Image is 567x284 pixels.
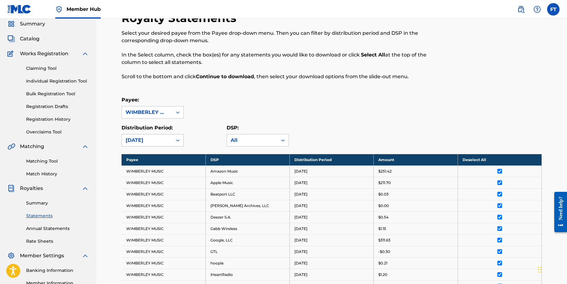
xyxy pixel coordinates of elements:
[205,234,289,246] td: Google, LLC
[7,252,15,259] img: Member Settings
[531,3,543,16] div: Help
[67,6,101,13] span: Member Hub
[196,74,254,79] strong: Continue to download
[26,116,89,123] a: Registration History
[517,6,525,13] img: search
[290,188,374,200] td: [DATE]
[550,187,567,237] iframe: Resource Center
[81,252,89,259] img: expand
[26,103,89,110] a: Registration Drafts
[122,165,205,177] td: WIMBERLEY MUSIC
[361,52,385,58] strong: Select All
[7,5,31,14] img: MLC Logo
[122,29,445,44] p: Select your desired payee from the Payee drop-down menu. Then you can filter by distribution peri...
[290,211,374,223] td: [DATE]
[378,203,389,209] p: $0.00
[231,137,274,144] div: All
[20,185,43,192] span: Royalties
[7,20,45,28] a: SummarySummary
[290,246,374,257] td: [DATE]
[290,269,374,280] td: [DATE]
[122,51,445,66] p: In the Select column, check the box(es) for any statements you would like to download or click at...
[378,260,387,266] p: $0.21
[205,154,289,165] th: DSP
[515,3,527,16] a: Public Search
[205,223,289,234] td: Gabb Wireless
[7,50,16,57] img: Works Registration
[122,97,139,103] label: Payee:
[20,252,64,259] span: Member Settings
[20,20,45,28] span: Summary
[374,154,458,165] th: Amount
[290,165,374,177] td: [DATE]
[122,73,445,80] p: Scroll to the bottom and click , then select your download options from the slide-out menu.
[122,246,205,257] td: WIMBERLEY MUSIC
[7,143,15,150] img: Matching
[7,185,15,192] img: Royalties
[26,225,89,232] a: Annual Statements
[26,158,89,165] a: Matching Tool
[26,91,89,97] a: Bulk Registration Tool
[7,35,39,43] a: CatalogCatalog
[26,213,89,219] a: Statements
[26,65,89,72] a: Claiming Tool
[7,35,15,43] img: Catalog
[126,137,168,144] div: [DATE]
[290,177,374,188] td: [DATE]
[378,249,390,255] p: -$0.30
[20,143,44,150] span: Matching
[26,238,89,245] a: Rate Sheets
[122,125,173,131] label: Distribution Period:
[378,272,387,277] p: $1.20
[227,125,239,131] label: DSP:
[20,50,68,57] span: Works Registration
[378,180,391,186] p: $211.70
[538,260,542,279] div: Drag
[122,269,205,280] td: WIMBERLEY MUSIC
[205,188,289,200] td: Beatport LLC
[205,200,289,211] td: [PERSON_NAME] Archives, LLC
[378,169,392,174] p: $251.42
[26,267,89,274] a: Banking Information
[378,237,390,243] p: $311.63
[205,257,289,269] td: hoopla
[290,200,374,211] td: [DATE]
[20,35,39,43] span: Catalog
[122,257,205,269] td: WIMBERLEY MUSIC
[205,269,289,280] td: iHeartRadio
[122,211,205,223] td: WIMBERLEY MUSIC
[205,177,289,188] td: Apple Music
[81,143,89,150] img: expand
[122,200,205,211] td: WIMBERLEY MUSIC
[7,20,15,28] img: Summary
[205,211,289,223] td: Deezer S.A.
[533,6,541,13] img: help
[547,3,560,16] div: User Menu
[290,154,374,165] th: Distribution Period
[81,50,89,57] img: expand
[458,154,542,165] th: Deselect All
[122,234,205,246] td: WIMBERLEY MUSIC
[122,177,205,188] td: WIMBERLEY MUSIC
[26,78,89,84] a: Individual Registration Tool
[290,257,374,269] td: [DATE]
[26,171,89,177] a: Match History
[536,254,567,284] iframe: Chat Widget
[122,223,205,234] td: WIMBERLEY MUSIC
[26,200,89,206] a: Summary
[378,214,389,220] p: $0.54
[290,223,374,234] td: [DATE]
[81,185,89,192] img: expand
[122,188,205,200] td: WIMBERLEY MUSIC
[55,6,63,13] img: Top Rightsholder
[122,154,205,165] th: Payee
[205,246,289,257] td: GTL
[205,165,289,177] td: Amazon Music
[378,226,386,232] p: $1.15
[26,129,89,135] a: Overclaims Tool
[290,234,374,246] td: [DATE]
[126,109,168,116] div: WIMBERLEY MUSIC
